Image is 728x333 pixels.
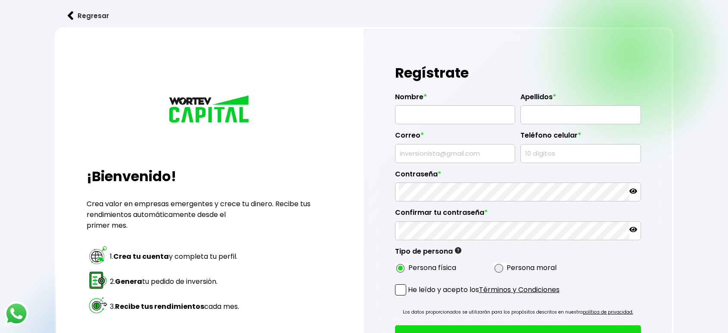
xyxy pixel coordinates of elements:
label: Persona física [408,262,456,273]
a: Términos y Condiciones [479,285,560,295]
img: paso 2 [88,270,108,290]
label: Nombre [395,93,516,106]
td: 3. cada mes. [109,295,240,319]
p: Los datos proporcionados se utilizarán para los propósitos descritos en nuestra [403,308,633,317]
h2: ¡Bienvenido! [87,166,333,187]
a: política de privacidad. [583,309,633,315]
input: inversionista@gmail.com [399,145,512,163]
strong: Recibe tus rendimientos [115,302,204,311]
p: He leído y acepto los [408,284,560,295]
img: logo_wortev_capital [167,94,253,126]
label: Apellidos [520,93,641,106]
label: Correo [395,131,516,144]
button: Regresar [55,4,122,27]
label: Tipo de persona [395,247,461,260]
strong: Crea tu cuenta [113,251,169,261]
label: Persona moral [507,262,557,273]
p: Crea valor en empresas emergentes y crece tu dinero. Recibe tus rendimientos automáticamente desd... [87,198,333,231]
td: 1. y completa tu perfil. [109,245,240,269]
img: paso 1 [88,245,108,265]
label: Confirmar tu contraseña [395,208,641,221]
h1: Regístrate [395,60,641,86]
img: logos_whatsapp-icon.242b2217.svg [4,302,28,326]
td: 2. tu pedido de inversión. [109,270,240,294]
a: flecha izquierdaRegresar [55,4,674,27]
label: Teléfono celular [520,131,641,144]
label: Contraseña [395,170,641,183]
img: gfR76cHglkPwleuBLjWdxeZVvX9Wp6JBDmjRYY8JYDQn16A2ICN00zLTgIroGa6qie5tIuWH7V3AapTKqzv+oMZsGfMUqL5JM... [455,247,461,254]
img: flecha izquierda [68,11,74,20]
strong: Genera [115,276,142,286]
input: 10 dígitos [524,145,637,163]
img: paso 3 [88,295,108,315]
